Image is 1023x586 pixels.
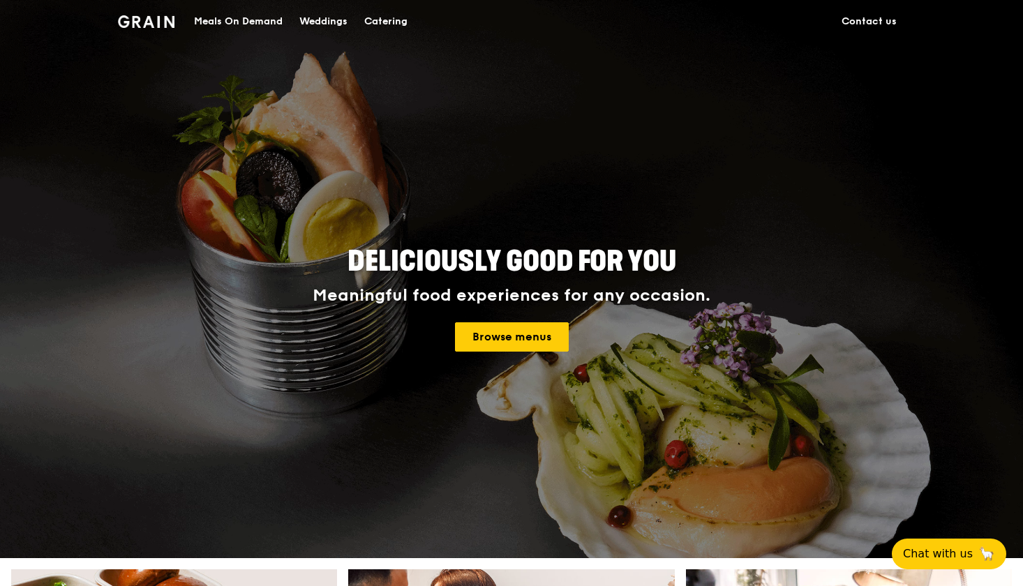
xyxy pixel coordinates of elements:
div: Catering [364,1,408,43]
button: Chat with us🦙 [892,539,1006,569]
a: Weddings [291,1,356,43]
img: Grain [118,15,174,28]
span: Chat with us [903,546,973,562]
div: Meals On Demand [194,1,283,43]
div: Weddings [299,1,348,43]
a: Browse menus [455,322,569,352]
span: 🦙 [978,546,995,562]
a: Contact us [833,1,905,43]
a: Catering [356,1,416,43]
